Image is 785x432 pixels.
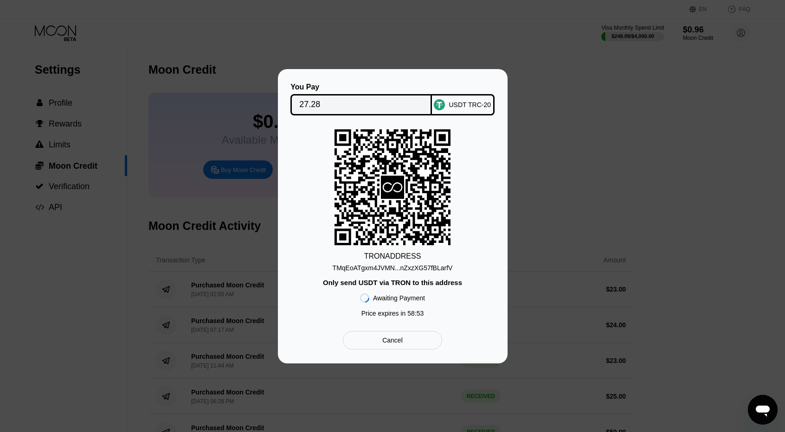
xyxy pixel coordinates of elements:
[333,260,453,272] div: TMqEoATgxm4JVMN...nZxzXG57fBLarfV
[343,331,442,349] div: Cancel
[292,83,494,115] div: You PayUSDT TRC-20
[364,252,421,260] div: TRON ADDRESS
[361,310,424,317] div: Price expires in
[323,279,462,286] div: Only send USDT via TRON to this address
[290,83,432,91] div: You Pay
[382,336,403,344] div: Cancel
[449,101,491,108] div: USDT TRC-20
[333,264,453,272] div: TMqEoATgxm4JVMN...nZxzXG57fBLarfV
[407,310,424,317] span: 58 : 53
[748,395,778,425] iframe: Bouton de lancement de la fenêtre de messagerie
[373,294,425,302] div: Awaiting Payment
